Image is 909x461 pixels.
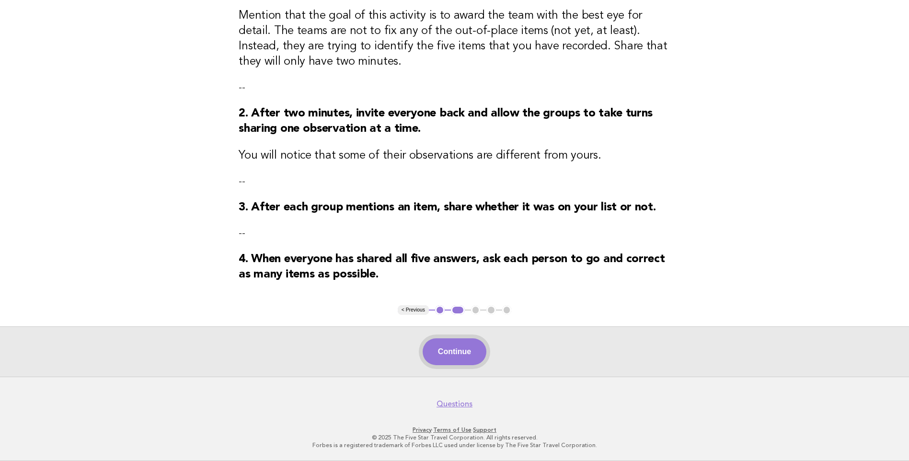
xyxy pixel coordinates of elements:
p: -- [239,81,670,94]
button: 1 [435,305,445,315]
strong: 4. When everyone has shared all five answers, ask each person to go and correct as many items as ... [239,254,665,280]
button: < Previous [398,305,429,315]
a: Questions [437,399,472,409]
button: Continue [423,338,486,365]
p: Forbes is a registered trademark of Forbes LLC used under license by The Five Star Travel Corpora... [161,441,748,449]
a: Privacy [413,426,432,433]
a: Terms of Use [433,426,472,433]
p: -- [239,175,670,188]
a: Support [473,426,496,433]
p: © 2025 The Five Star Travel Corporation. All rights reserved. [161,434,748,441]
p: -- [239,227,670,240]
button: 2 [451,305,465,315]
h3: Mention that the goal of this activity is to award the team with the best eye for detail. The tea... [239,8,670,69]
h3: You will notice that some of their observations are different from yours. [239,148,670,163]
strong: 2. After two minutes, invite everyone back and allow the groups to take turns sharing one observa... [239,108,653,135]
strong: 3. After each group mentions an item, share whether it was on your list or not. [239,202,656,213]
p: · · [161,426,748,434]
